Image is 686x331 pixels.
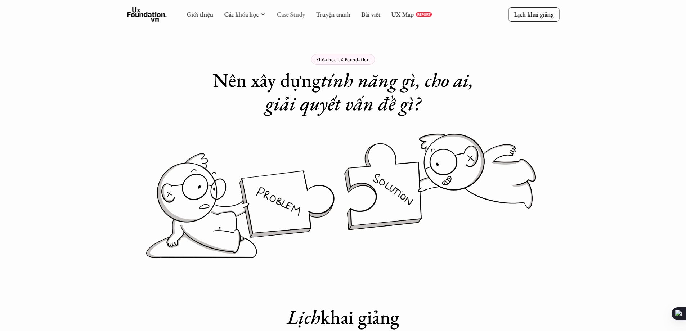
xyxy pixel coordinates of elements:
a: Case Study [277,10,305,18]
a: Giới thiệu [187,10,213,18]
a: Các khóa học [224,10,259,18]
p: Lịch khai giảng [514,10,553,18]
a: Lịch khai giảng [508,7,559,21]
a: Bài viết [361,10,380,18]
em: Lịch [287,304,320,330]
h1: khai giảng [199,305,487,329]
h1: Nên xây dựng [199,68,487,115]
p: REPORT [417,12,430,17]
a: UX Map [391,10,414,18]
em: tính năng gì, cho ai, giải quyết vấn đề gì? [265,67,478,116]
p: Khóa học UX Foundation [316,57,369,62]
a: Truyện tranh [316,10,350,18]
